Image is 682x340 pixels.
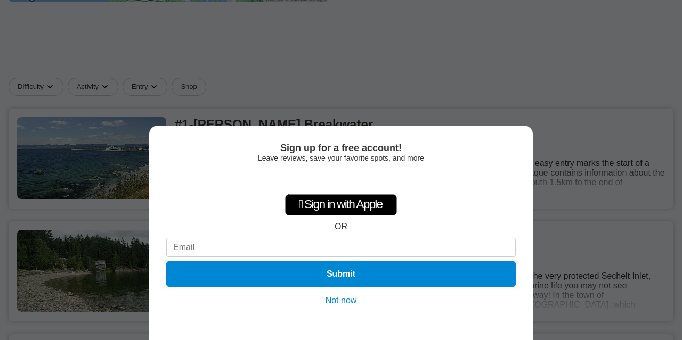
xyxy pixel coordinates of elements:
input: Email [166,238,516,257]
div: Sign up for a free account! [166,143,516,154]
button: Not now [322,295,360,306]
div: OR [335,222,347,231]
div: Sign in with Apple [285,194,397,215]
div: Leave reviews, save your favorite spots, and more [166,154,516,162]
iframe: Sign in with Google Button [287,168,395,191]
button: Submit [166,261,516,287]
